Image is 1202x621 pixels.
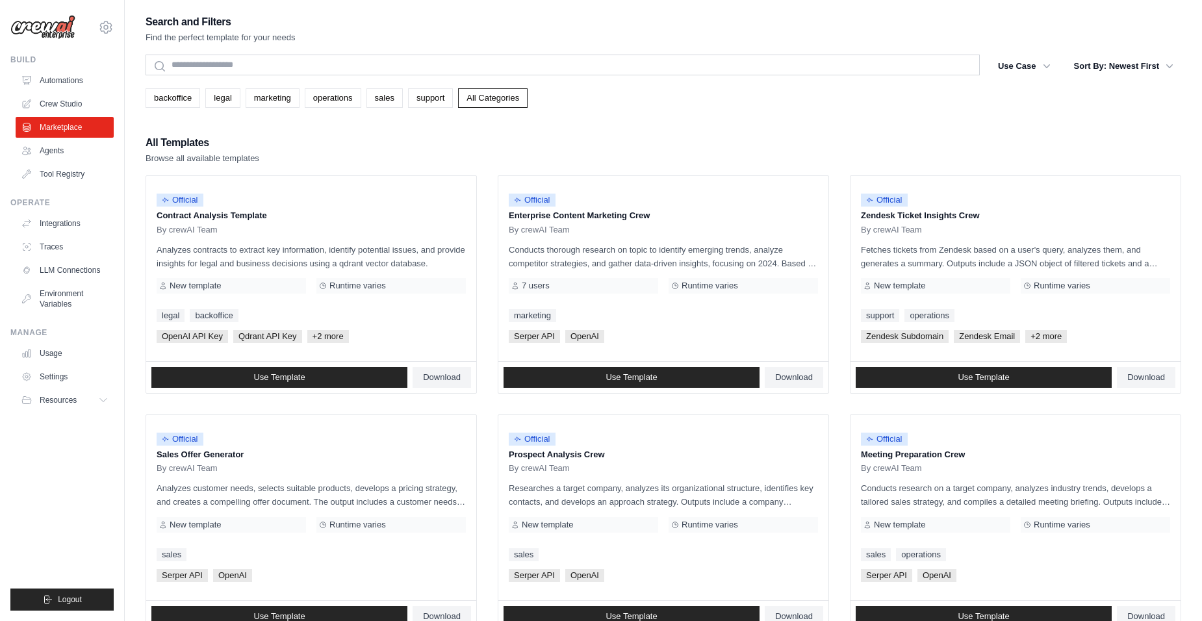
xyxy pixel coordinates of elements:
[170,520,221,530] span: New template
[16,140,114,161] a: Agents
[861,433,908,446] span: Official
[509,548,539,561] a: sales
[861,209,1170,222] p: Zendesk Ticket Insights Crew
[151,367,407,388] a: Use Template
[861,481,1170,509] p: Conducts research on a target company, analyzes industry trends, develops a tailored sales strate...
[958,372,1009,383] span: Use Template
[146,152,259,165] p: Browse all available templates
[408,88,453,108] a: support
[861,225,922,235] span: By crewAI Team
[157,243,466,270] p: Analyzes contracts to extract key information, identify potential issues, and provide insights fo...
[16,213,114,234] a: Integrations
[509,569,560,582] span: Serper API
[509,481,818,509] p: Researches a target company, analyzes its organizational structure, identifies key contacts, and ...
[1066,55,1181,78] button: Sort By: Newest First
[682,281,738,291] span: Runtime varies
[10,589,114,611] button: Logout
[565,569,604,582] span: OpenAI
[246,88,300,108] a: marketing
[861,330,949,343] span: Zendesk Subdomain
[861,243,1170,270] p: Fetches tickets from Zendesk based on a user's query, analyzes them, and generates a summary. Out...
[1025,330,1067,343] span: +2 more
[10,15,75,40] img: Logo
[233,330,302,343] span: Qdrant API Key
[509,309,556,322] a: marketing
[458,88,528,108] a: All Categories
[205,88,240,108] a: legal
[874,281,925,291] span: New template
[413,367,471,388] a: Download
[16,70,114,91] a: Automations
[157,548,186,561] a: sales
[213,569,252,582] span: OpenAI
[1127,372,1165,383] span: Download
[565,330,604,343] span: OpenAI
[509,448,818,461] p: Prospect Analysis Crew
[157,194,203,207] span: Official
[1117,367,1175,388] a: Download
[253,372,305,383] span: Use Template
[157,463,218,474] span: By crewAI Team
[16,117,114,138] a: Marketplace
[157,330,228,343] span: OpenAI API Key
[509,194,556,207] span: Official
[329,281,386,291] span: Runtime varies
[146,13,296,31] h2: Search and Filters
[16,283,114,314] a: Environment Variables
[58,594,82,605] span: Logout
[682,520,738,530] span: Runtime varies
[305,88,361,108] a: operations
[1034,520,1090,530] span: Runtime varies
[157,569,208,582] span: Serper API
[896,548,946,561] a: operations
[917,569,956,582] span: OpenAI
[509,243,818,270] p: Conducts thorough research on topic to identify emerging trends, analyze competitor strategies, a...
[157,225,218,235] span: By crewAI Team
[307,330,349,343] span: +2 more
[10,55,114,65] div: Build
[861,448,1170,461] p: Meeting Preparation Crew
[1034,281,1090,291] span: Runtime varies
[904,309,954,322] a: operations
[861,194,908,207] span: Official
[157,481,466,509] p: Analyzes customer needs, selects suitable products, develops a pricing strategy, and creates a co...
[856,367,1112,388] a: Use Template
[16,260,114,281] a: LLM Connections
[509,330,560,343] span: Serper API
[10,327,114,338] div: Manage
[146,31,296,44] p: Find the perfect template for your needs
[366,88,403,108] a: sales
[157,433,203,446] span: Official
[775,372,813,383] span: Download
[874,520,925,530] span: New template
[509,225,570,235] span: By crewAI Team
[157,209,466,222] p: Contract Analysis Template
[509,463,570,474] span: By crewAI Team
[861,309,899,322] a: support
[509,433,556,446] span: Official
[606,372,657,383] span: Use Template
[509,209,818,222] p: Enterprise Content Marketing Crew
[16,366,114,387] a: Settings
[522,281,550,291] span: 7 users
[990,55,1058,78] button: Use Case
[170,281,221,291] span: New template
[146,134,259,152] h2: All Templates
[954,330,1020,343] span: Zendesk Email
[190,309,238,322] a: backoffice
[16,164,114,184] a: Tool Registry
[16,94,114,114] a: Crew Studio
[40,395,77,405] span: Resources
[504,367,760,388] a: Use Template
[146,88,200,108] a: backoffice
[10,197,114,208] div: Operate
[522,520,573,530] span: New template
[329,520,386,530] span: Runtime varies
[861,463,922,474] span: By crewAI Team
[423,372,461,383] span: Download
[16,390,114,411] button: Resources
[765,367,823,388] a: Download
[16,236,114,257] a: Traces
[16,343,114,364] a: Usage
[861,569,912,582] span: Serper API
